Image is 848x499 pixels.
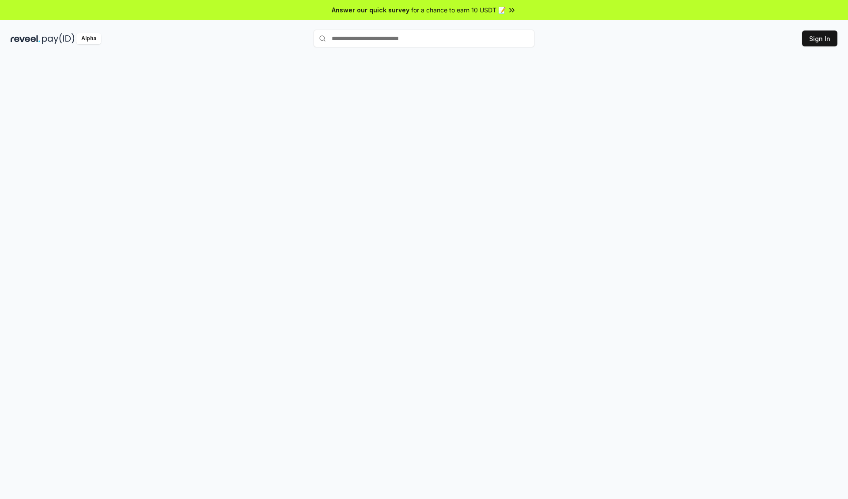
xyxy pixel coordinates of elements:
div: Alpha [76,33,101,44]
button: Sign In [802,30,837,46]
img: reveel_dark [11,33,40,44]
span: for a chance to earn 10 USDT 📝 [411,5,506,15]
img: pay_id [42,33,75,44]
span: Answer our quick survey [332,5,409,15]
